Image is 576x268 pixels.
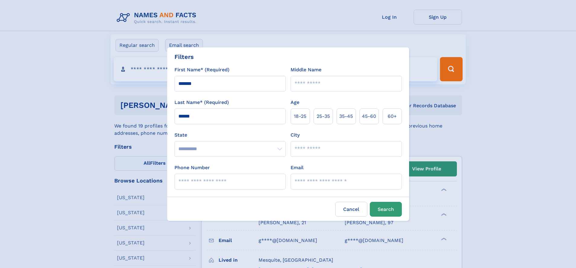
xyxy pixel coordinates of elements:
[370,202,402,217] button: Search
[291,131,300,139] label: City
[174,99,229,106] label: Last Name* (Required)
[362,113,376,120] span: 45‑60
[291,66,321,73] label: Middle Name
[174,52,194,61] div: Filters
[174,164,210,171] label: Phone Number
[174,66,229,73] label: First Name* (Required)
[294,113,306,120] span: 18‑25
[291,99,299,106] label: Age
[339,113,353,120] span: 35‑45
[335,202,367,217] label: Cancel
[317,113,330,120] span: 25‑35
[291,164,304,171] label: Email
[388,113,397,120] span: 60+
[174,131,286,139] label: State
